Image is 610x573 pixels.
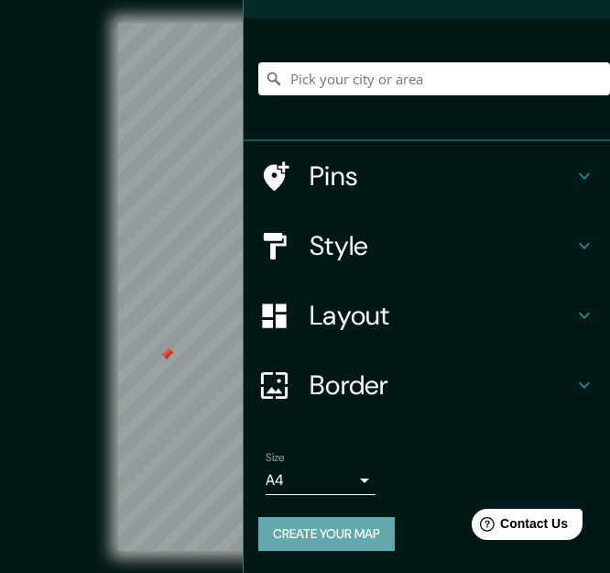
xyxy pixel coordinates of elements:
[310,369,573,402] h4: Border
[118,23,491,551] canvas: Map
[244,141,610,211] div: Pins
[310,229,573,262] h4: Style
[447,501,590,553] iframe: Help widget launcher
[244,211,610,281] div: Style
[244,350,610,420] div: Border
[310,299,573,332] h4: Layout
[244,281,610,350] div: Layout
[266,450,285,466] label: Size
[266,466,376,495] div: A4
[310,160,573,193] h4: Pins
[258,62,610,95] input: Pick your city or area
[258,517,395,551] button: Create your map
